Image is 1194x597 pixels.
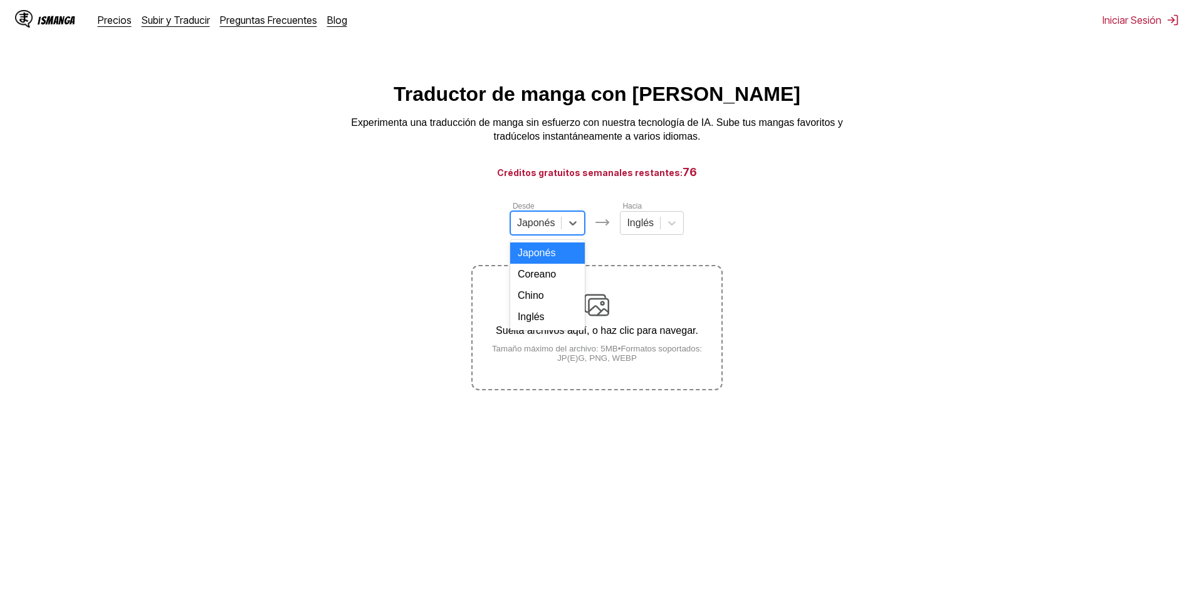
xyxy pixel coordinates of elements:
button: Iniciar Sesión [1102,14,1179,26]
h1: Traductor de manga con [PERSON_NAME] [394,83,800,106]
a: Subir y Traducir [142,14,210,26]
img: IsManga Logo [15,10,33,28]
a: Blog [327,14,347,26]
small: Tamaño máximo del archivo: 5MB • Formatos soportados: JP(E)G, PNG, WEBP [473,344,721,363]
div: Japonés [510,242,585,264]
span: 76 [683,165,697,179]
p: Suelta archivos aquí, o haz clic para navegar. [473,325,721,336]
label: Desde [513,202,535,210]
img: Languages icon [595,215,610,230]
div: Chino [510,285,585,306]
label: Hacia [622,202,642,210]
h3: Créditos gratuitos semanales restantes: [30,164,1164,180]
a: Preguntas Frecuentes [220,14,317,26]
p: Experimenta una traducción de manga sin esfuerzo con nuestra tecnología de IA. Sube tus mangas fa... [347,116,848,144]
a: Precios [98,14,132,26]
div: Inglés [510,306,585,328]
div: Coreano [510,264,585,285]
img: Sign out [1166,14,1179,26]
div: IsManga [38,14,75,26]
a: IsManga LogoIsManga [15,10,98,30]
